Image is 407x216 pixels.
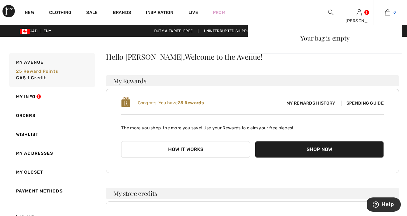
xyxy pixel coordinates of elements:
span: My Avenue [16,59,44,66]
a: Sale [86,10,98,16]
p: The more you shop, the more you save! Use your Rewards to claim your free pieces! [121,120,384,131]
span: CAD [20,29,40,33]
img: My Bag [385,9,390,16]
img: search the website [328,9,333,16]
span: 0 [393,10,396,15]
div: Your bag is empty [253,30,397,46]
img: Canadian Dollar [20,29,30,34]
img: My Info [357,9,362,16]
a: Payment Methods [8,182,95,201]
span: CA$ 1 Credit [16,75,46,80]
span: Welcome to the Avenue! [185,53,262,60]
span: EN [44,29,51,33]
a: Wishlist [8,125,95,144]
img: loyalty_logo_r.svg [121,97,130,108]
a: My Closet [8,163,95,182]
span: 25 Reward points [16,69,58,74]
a: My Addresses [8,144,95,163]
a: Brands [113,10,131,16]
a: 0 [374,9,402,16]
button: How it works [121,141,250,158]
div: [PERSON_NAME] [346,18,373,24]
a: Prom [213,9,225,16]
img: 1ère Avenue [2,5,15,17]
a: My Info [8,87,95,106]
div: Hello [PERSON_NAME], [106,53,399,60]
span: Inspiration [146,10,173,16]
button: Shop Now [255,141,384,158]
h3: My store credits [106,188,399,199]
a: Sign In [357,9,362,15]
h3: My Rewards [106,75,399,86]
a: Live [189,9,198,16]
a: New [25,10,34,16]
span: Congrats! You have [138,100,204,106]
iframe: Opens a widget where you can find more information [367,197,401,213]
a: Clothing [49,10,71,16]
b: 25 Rewards [178,100,204,106]
a: Orders [8,106,95,125]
